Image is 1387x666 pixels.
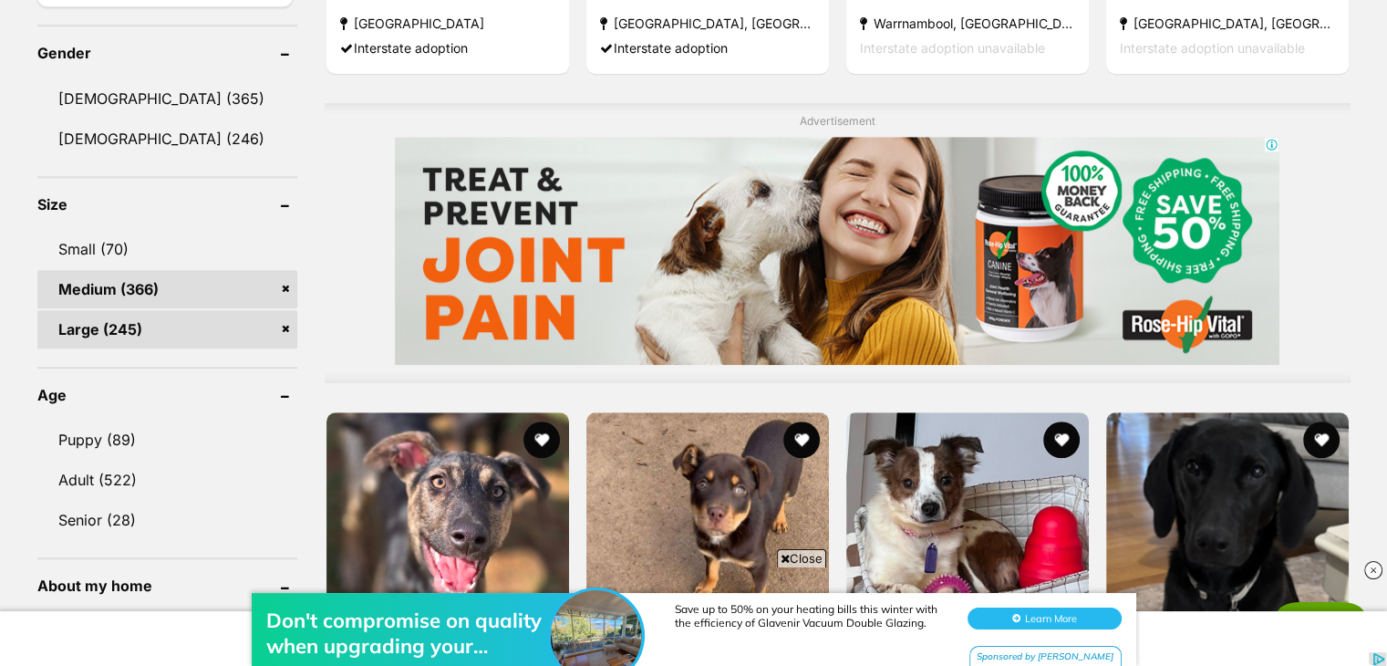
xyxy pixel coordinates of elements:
[340,36,555,60] div: Interstate adoption
[37,387,297,403] header: Age
[37,230,297,268] a: Small (70)
[1120,11,1335,36] strong: [GEOGRAPHIC_DATA], [GEOGRAPHIC_DATA]
[37,120,297,158] a: [DEMOGRAPHIC_DATA] (246)
[37,45,297,61] header: Gender
[395,137,1279,365] iframe: Advertisement
[551,34,642,125] img: Don't compromise on quality when upgrading your windows
[968,51,1122,73] button: Learn More
[325,103,1351,383] div: Advertisement
[1120,40,1305,56] span: Interstate adoption unavailable
[37,461,297,499] a: Adult (522)
[1364,561,1382,579] img: close_rtb.svg
[1106,412,1349,655] img: Jasari - Labrador Retriever x Pointer Dog
[675,46,948,73] div: Save up to 50% on your heating bills this winter with the efficiency of Glavenir Vacuum Double Gl...
[600,36,815,60] div: Interstate adoption
[37,310,297,349] a: Large (245)
[37,196,297,213] header: Size
[37,270,297,308] a: Medium (366)
[600,11,815,36] strong: [GEOGRAPHIC_DATA], [GEOGRAPHIC_DATA]
[523,421,560,458] button: favourite
[777,549,826,567] span: Close
[1303,421,1340,458] button: favourite
[860,11,1075,36] strong: Warrnambool, [GEOGRAPHIC_DATA]
[846,412,1089,655] img: Failte - Border Collie Dog
[783,421,820,458] button: favourite
[37,421,297,459] a: Puppy (89)
[860,40,1045,56] span: Interstate adoption unavailable
[37,501,297,539] a: Senior (28)
[37,79,297,118] a: [DEMOGRAPHIC_DATA] (365)
[969,89,1122,112] div: Sponsored by [PERSON_NAME]
[586,412,829,655] img: Scout - Australian Kelpie Dog
[326,412,569,655] img: Colossal - Australian Kelpie x Staghound Dog
[266,51,558,102] div: Don't compromise on quality when upgrading your windows
[340,11,555,36] strong: [GEOGRAPHIC_DATA]
[1043,421,1080,458] button: favourite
